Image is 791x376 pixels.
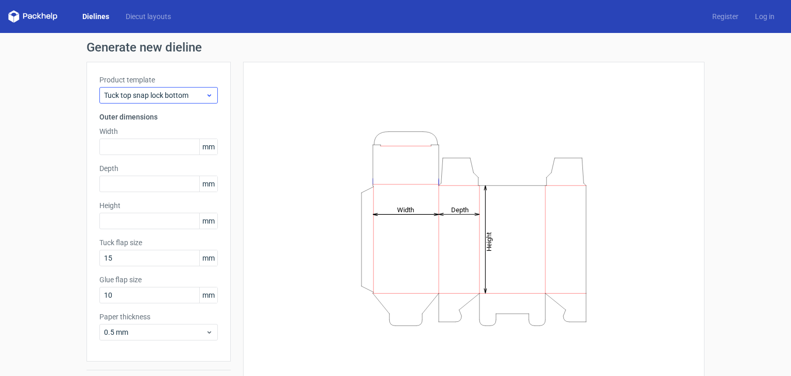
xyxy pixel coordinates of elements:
[199,287,217,303] span: mm
[199,213,217,229] span: mm
[99,275,218,285] label: Glue flap size
[397,206,414,213] tspan: Width
[99,126,218,136] label: Width
[99,163,218,174] label: Depth
[74,11,117,22] a: Dielines
[199,139,217,155] span: mm
[99,75,218,85] label: Product template
[117,11,179,22] a: Diecut layouts
[199,250,217,266] span: mm
[104,327,205,337] span: 0.5 mm
[485,232,493,251] tspan: Height
[104,90,205,100] span: Tuck top snap lock bottom
[99,312,218,322] label: Paper thickness
[451,206,469,213] tspan: Depth
[199,176,217,192] span: mm
[747,11,783,22] a: Log in
[704,11,747,22] a: Register
[87,41,704,54] h1: Generate new dieline
[99,112,218,122] h3: Outer dimensions
[99,200,218,211] label: Height
[99,237,218,248] label: Tuck flap size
